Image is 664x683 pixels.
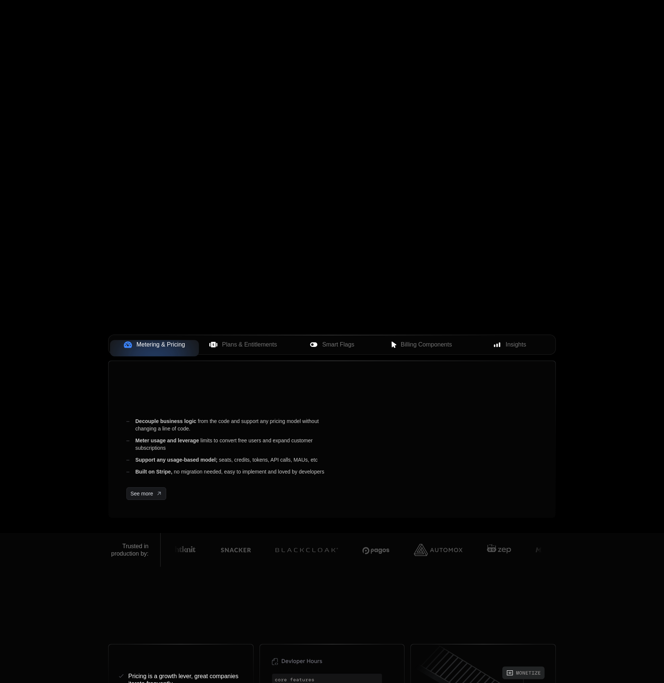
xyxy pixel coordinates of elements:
img: Customer 3 [275,539,338,561]
button: Insights [465,336,554,353]
div: seats, credits, tokens, API calls, MAUs, etc [126,456,338,464]
div: Trusted in production by: [111,543,149,557]
span: Smart Flags [322,340,354,349]
span: Insights [506,340,526,349]
div: from the code and support any pricing model without changing a line of code. [126,417,338,432]
button: Smart Flags [288,336,377,353]
span: Plans & Entitlements [222,340,277,349]
a: [object Object] [126,487,166,500]
img: Customer 1 [163,539,196,560]
span: Built on Stripe, [135,469,173,475]
img: Customer 2 [220,539,251,560]
img: Customer 5 [413,539,462,561]
span: Billing Components [401,340,452,349]
span: Support any usage-based model; [135,457,217,463]
button: Billing Components [376,336,465,353]
img: Customer 4 [362,539,389,561]
span: Decouple business logic [135,418,196,424]
span: See more [130,490,153,497]
button: Plans & Entitlements [199,336,288,353]
span: Meter usage and leverage [135,438,199,443]
div: limits to convert free users and expand customer subscriptions [126,437,338,452]
span: Metering & Pricing [136,340,185,349]
img: Customer 6 [487,539,511,561]
g: Devloper Hours [282,659,322,664]
button: Metering & Pricing [110,336,199,353]
div: no migration needed, easy to implement and loved by developers [126,468,338,475]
